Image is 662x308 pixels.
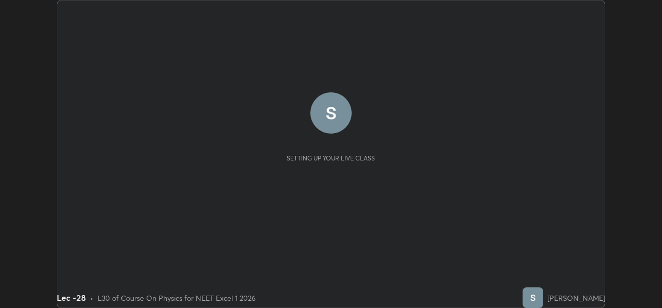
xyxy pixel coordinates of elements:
img: 25b204f45ac4445a96ad82fdfa2bbc62.56875823_3 [310,92,352,134]
div: [PERSON_NAME] [547,293,605,303]
div: L30 of Course On Physics for NEET Excel 1 2026 [98,293,256,303]
img: 25b204f45ac4445a96ad82fdfa2bbc62.56875823_3 [523,287,543,308]
div: • [90,293,93,303]
div: Lec -28 [57,291,86,304]
div: Setting up your live class [287,154,375,162]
